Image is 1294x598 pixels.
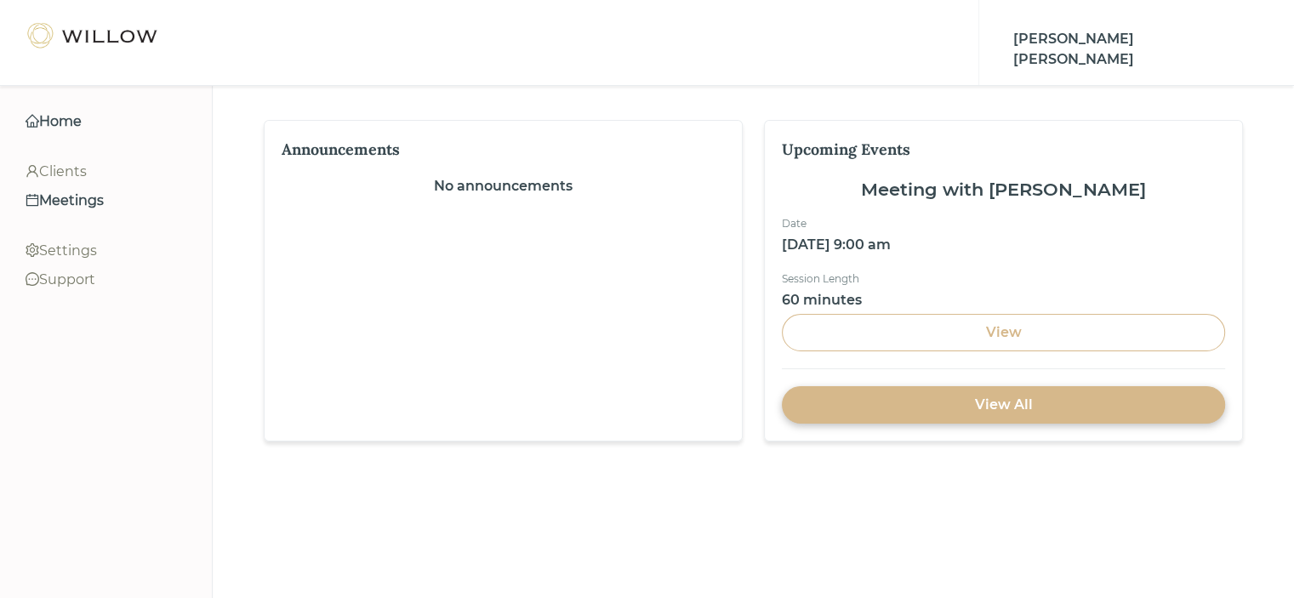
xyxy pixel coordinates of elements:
div: Session Length [782,271,1225,287]
div: No announcements [282,176,725,196]
a: calendarMeetings [26,186,186,215]
div: Meetings [26,191,186,211]
a: homeHome [26,107,186,136]
span: home [26,114,39,128]
div: Meeting with [PERSON_NAME] [782,176,1225,203]
div: Upcoming Events [782,138,1204,161]
img: Willow [26,22,162,49]
div: Support [26,270,186,290]
div: [PERSON_NAME] [PERSON_NAME] [1013,29,1241,70]
a: View All [782,386,1225,424]
div: Home [26,111,186,132]
a: userClients [26,157,186,186]
div: Settings [26,241,186,261]
span: calendar [26,193,39,207]
div: Announcements [282,138,704,161]
span: setting [26,243,39,257]
span: user [26,164,39,178]
div: Date [782,216,1225,231]
div: View All [801,395,1206,415]
span: message [26,272,39,286]
div: View [801,322,1206,343]
a: settingSettings [26,236,186,265]
div: Clients [26,162,186,182]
